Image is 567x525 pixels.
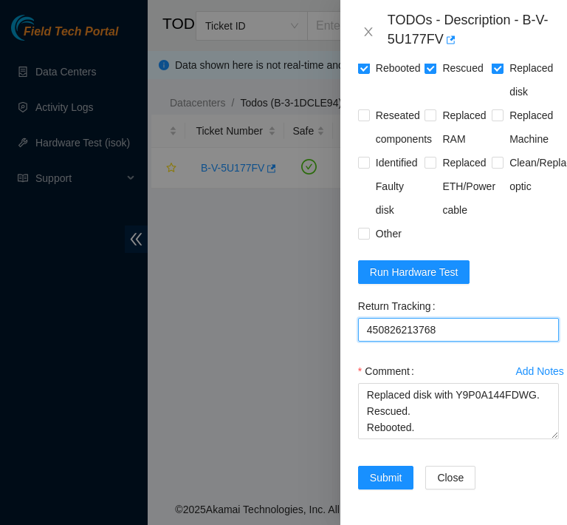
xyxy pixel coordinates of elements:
[425,466,475,490] button: Close
[515,366,563,376] div: Add Notes
[388,12,549,52] div: TODOs - Description - B-V-5U177FV
[370,222,408,245] span: Other
[358,318,559,342] input: Return Tracking
[504,56,559,104] span: Replaced disk
[436,104,492,151] span: Replaced RAM
[358,466,414,490] button: Submit
[358,294,441,318] label: Return Tracking
[504,104,559,151] span: Replaced Machine
[370,264,458,280] span: Run Hardware Test
[358,359,420,383] label: Comment
[515,359,564,383] button: Add Notes
[362,26,374,38] span: close
[358,383,559,439] textarea: Comment
[370,151,425,222] span: Identified Faulty disk
[436,151,501,222] span: Replaced ETH/Power cable
[370,104,438,151] span: Reseated components
[370,470,402,486] span: Submit
[370,56,427,80] span: Rebooted
[358,25,379,39] button: Close
[437,470,464,486] span: Close
[358,260,470,284] button: Run Hardware Test
[436,56,489,80] span: Rescued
